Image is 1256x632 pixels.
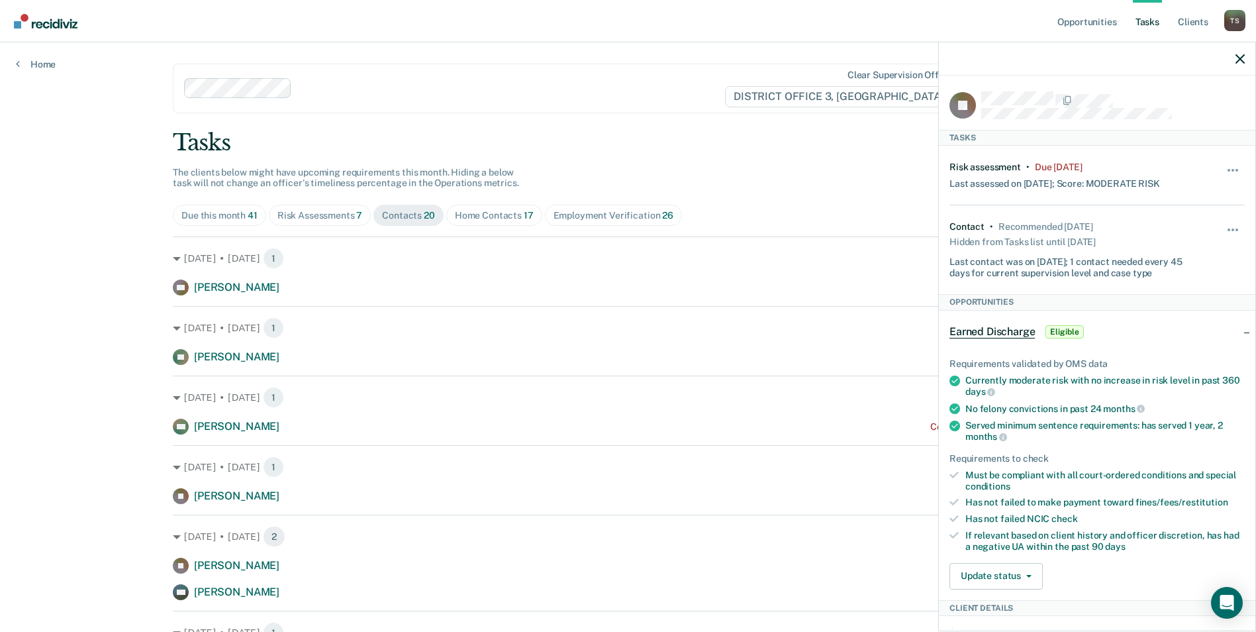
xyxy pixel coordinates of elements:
[524,210,534,221] span: 17
[1224,10,1245,31] div: T S
[965,497,1245,508] div: Has not failed to make payment toward
[949,233,1096,251] div: Hidden from Tasks list until [DATE]
[662,210,673,221] span: 26
[194,350,279,363] span: [PERSON_NAME]
[949,162,1021,173] div: Risk assessment
[263,456,284,478] span: 1
[990,221,993,233] div: •
[382,210,435,221] div: Contacts
[847,70,960,81] div: Clear supervision officers
[263,248,284,269] span: 1
[965,470,1245,492] div: Must be compliant with all court-ordered conditions and special
[173,317,1083,339] div: [DATE] • [DATE]
[173,456,1083,478] div: [DATE] • [DATE]
[173,167,519,189] span: The clients below might have upcoming requirements this month. Hiding a below task will not chang...
[965,375,1245,397] div: Currently moderate risk with no increase in risk level in past 360
[455,210,534,221] div: Home Contacts
[248,210,258,221] span: 41
[424,210,435,221] span: 20
[263,526,285,547] span: 2
[1103,403,1145,414] span: months
[173,129,1083,156] div: Tasks
[965,420,1245,443] div: Served minimum sentence requirements: has served 1 year, 2
[965,530,1245,553] div: If relevant based on client history and officer discretion, has had a negative UA within the past 90
[930,421,1083,433] div: Contact recommended a month ago
[194,586,279,598] span: [PERSON_NAME]
[356,210,362,221] span: 7
[194,559,279,572] span: [PERSON_NAME]
[194,420,279,433] span: [PERSON_NAME]
[965,431,1007,442] span: months
[14,14,77,28] img: Recidiviz
[1051,513,1077,524] span: check
[173,248,1083,269] div: [DATE] • [DATE]
[173,387,1083,408] div: [DATE] • [DATE]
[939,294,1255,310] div: Opportunities
[16,58,56,70] a: Home
[949,325,1035,339] span: Earned Discharge
[181,210,258,221] div: Due this month
[998,221,1092,233] div: Recommended in 3 days
[965,386,995,397] span: days
[939,600,1255,616] div: Client Details
[1105,541,1125,552] span: days
[965,403,1245,415] div: No felony convictions in past 24
[939,130,1255,146] div: Tasks
[949,563,1043,590] button: Update status
[263,317,284,339] span: 1
[1045,325,1083,339] span: Eligible
[194,490,279,502] span: [PERSON_NAME]
[939,311,1255,353] div: Earned DischargeEligible
[949,453,1245,464] div: Requirements to check
[554,210,673,221] div: Employment Verification
[965,481,1010,492] span: conditions
[949,221,985,233] div: Contact
[949,173,1160,189] div: Last assessed on [DATE]; Score: MODERATE RISK
[949,358,1245,370] div: Requirements validated by OMS data
[725,86,963,107] span: DISTRICT OFFICE 3, [GEOGRAPHIC_DATA]
[277,210,363,221] div: Risk Assessments
[194,281,279,293] span: [PERSON_NAME]
[949,251,1196,279] div: Last contact was on [DATE]; 1 contact needed every 45 days for current supervision level and case...
[1224,10,1245,31] button: Profile dropdown button
[1135,497,1228,507] span: fines/fees/restitution
[1035,162,1083,173] div: Due 6 days ago
[1026,162,1030,173] div: •
[1211,587,1243,619] div: Open Intercom Messenger
[263,387,284,408] span: 1
[965,513,1245,525] div: Has not failed NCIC
[173,526,1083,547] div: [DATE] • [DATE]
